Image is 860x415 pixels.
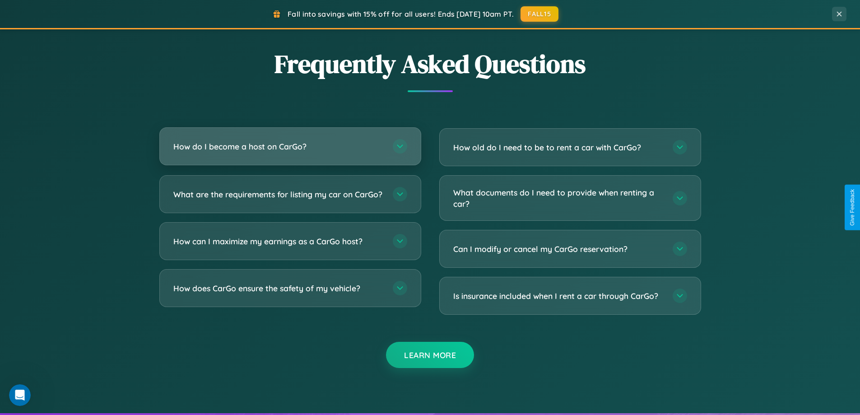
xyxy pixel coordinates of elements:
h3: How can I maximize my earnings as a CarGo host? [173,236,384,247]
h3: What documents do I need to provide when renting a car? [453,187,664,209]
span: Fall into savings with 15% off for all users! Ends [DATE] 10am PT. [288,9,514,19]
h2: Frequently Asked Questions [159,47,701,81]
iframe: Intercom live chat [9,384,31,406]
h3: How do I become a host on CarGo? [173,141,384,152]
h3: How old do I need to be to rent a car with CarGo? [453,142,664,153]
h3: How does CarGo ensure the safety of my vehicle? [173,283,384,294]
div: Give Feedback [849,189,855,226]
h3: What are the requirements for listing my car on CarGo? [173,189,384,200]
button: FALL15 [521,6,558,22]
button: Learn More [386,342,474,368]
h3: Can I modify or cancel my CarGo reservation? [453,243,664,255]
h3: Is insurance included when I rent a car through CarGo? [453,290,664,302]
